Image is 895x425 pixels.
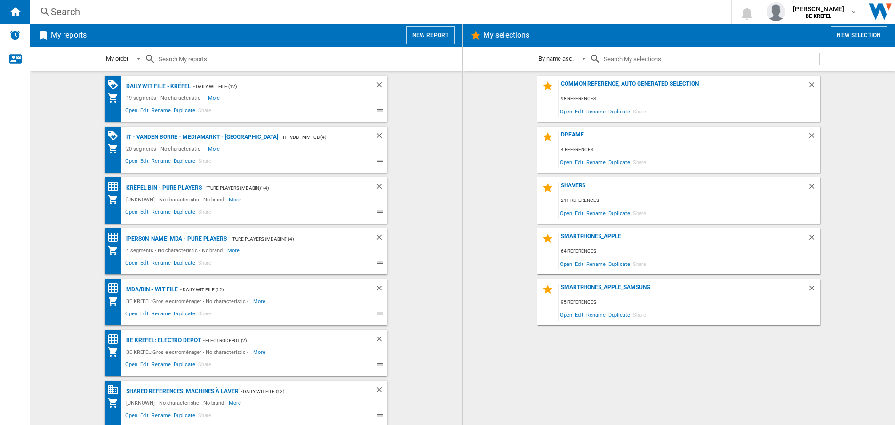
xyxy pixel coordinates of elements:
span: Share [197,157,213,168]
span: Rename [585,156,607,168]
span: More [253,346,267,358]
span: Share [631,308,648,321]
h2: My selections [481,26,531,44]
div: My Assortment [107,92,124,104]
span: Duplicate [172,258,197,270]
span: Share [197,360,213,371]
span: Duplicate [607,105,631,118]
div: Delete [375,335,387,346]
span: Edit [139,106,151,117]
div: - "Pure Players (MDABIN)" (4) [202,182,356,194]
span: Share [197,258,213,270]
span: Share [631,207,648,219]
span: Rename [150,411,172,422]
span: Open [559,257,574,270]
div: My Assortment [107,397,124,409]
span: More [229,397,242,409]
span: Duplicate [607,207,631,219]
div: Delete [375,182,387,194]
div: [PERSON_NAME] MDA - Pure Players [124,233,227,245]
button: New report [406,26,455,44]
span: Duplicate [607,308,631,321]
div: [UNKNOWN] - No characteristic - No brand [124,397,229,409]
div: Price Matrix [107,232,124,243]
div: BE KREFEL:Gros electroménager - No characteristic - [124,346,253,358]
span: Share [631,257,648,270]
div: - Daily WIT file (12) [239,385,356,397]
div: Price Matrix [107,282,124,294]
span: Rename [585,308,607,321]
div: DREAME [559,131,807,144]
span: [PERSON_NAME] [793,4,844,14]
div: Delete [807,284,820,297]
span: Rename [150,258,172,270]
span: Rename [150,208,172,219]
span: Edit [574,207,585,219]
div: Krëfel BIN - Pure Players [124,182,202,194]
span: More [208,143,222,154]
div: 4 segments - No characteristic - No brand [124,245,227,256]
div: 20 segments - No characteristic - [124,143,208,154]
span: Open [124,360,139,371]
span: Open [559,156,574,168]
div: - Daily WIT file (12) [178,284,356,296]
span: Open [124,157,139,168]
div: 4 references [559,144,820,156]
input: Search My selections [601,53,820,65]
span: Edit [574,105,585,118]
div: Common reference, auto generated selection [559,80,807,93]
div: My Assortment [107,245,124,256]
div: Delete [807,233,820,246]
span: Edit [574,156,585,168]
div: Delete [375,80,387,92]
div: PROMOTIONS Matrix [107,79,124,91]
div: BE KREFEL:Gros electroménager - No characteristic - [124,296,253,307]
div: [UNKNOWN] - No characteristic - No brand [124,194,229,205]
span: Open [124,411,139,422]
span: Open [124,106,139,117]
span: Open [124,309,139,321]
span: Open [124,208,139,219]
div: - "Pure Players (MDABIN)" (4) [227,233,356,245]
div: 98 references [559,93,820,105]
div: Delete [807,131,820,144]
div: BE KREFEL: Electro depot [124,335,201,346]
span: Open [559,308,574,321]
div: Shared references: Machines à laver [124,385,239,397]
span: Open [559,105,574,118]
div: Daily WIT file - Krëfel [124,80,191,92]
div: IT - Vanden Borre - Mediamarkt - [GEOGRAPHIC_DATA] [124,131,278,143]
span: Rename [585,105,607,118]
span: Rename [150,157,172,168]
span: Share [197,208,213,219]
div: My Assortment [107,143,124,154]
div: Delete [375,385,387,397]
div: Delete [375,233,387,245]
div: Price Matrix [107,333,124,345]
div: Shared references [107,384,124,396]
img: profile.jpg [767,2,785,21]
span: More [227,245,241,256]
div: 95 references [559,297,820,308]
span: Share [197,309,213,321]
span: Duplicate [607,156,631,168]
span: Edit [139,157,151,168]
span: Edit [139,309,151,321]
span: Duplicate [172,360,197,371]
div: Shavers [559,182,807,195]
button: New selection [831,26,887,44]
span: Edit [139,258,151,270]
div: Smartphones_Apple_Samsung [559,284,807,297]
img: alerts-logo.svg [9,29,21,40]
input: Search My reports [156,53,387,65]
span: Share [197,411,213,422]
span: Duplicate [172,106,197,117]
div: - Daily WIT file (12) [191,80,356,92]
div: My order [106,55,128,62]
span: Edit [574,257,585,270]
span: More [208,92,222,104]
h2: My reports [49,26,88,44]
span: Rename [150,309,172,321]
div: Price Matrix [107,181,124,192]
span: Open [559,207,574,219]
